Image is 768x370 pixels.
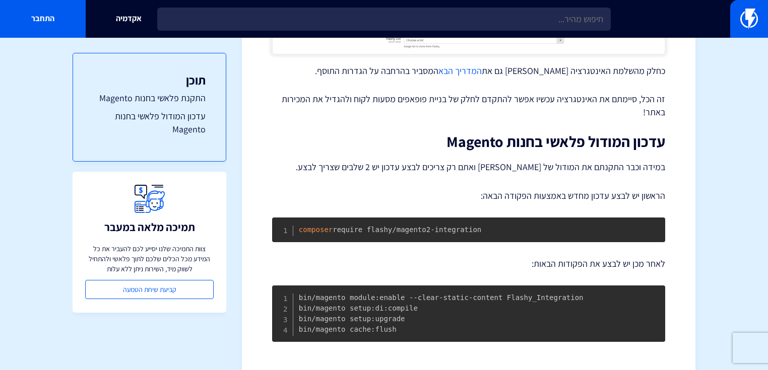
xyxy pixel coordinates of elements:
code: require flashy/magento2-integration [299,226,481,234]
h2: עדכון המודול פלאשי בחנות Magento [272,133,665,150]
p: לאחר מכן יש לבצע את הפקודות הבאות: [272,257,665,270]
a: קביעת שיחת הטמעה [85,280,214,299]
a: המדריך הבא [438,65,482,77]
p: הראשון יש לבצע עדכון מחדש באמצעות הפקודה הבאה: [272,189,665,202]
span: composer [299,226,333,234]
code: bin/magento module:enable --clear-static-content Flashy_Integration bin/magento setup:di:compile ... [299,293,584,333]
p: במידה וכבר התקנתם את המודול של [PERSON_NAME] ואתם רק צריכים לבצע עדכון יש 2 שלבים שצריך לבצע. [272,160,665,174]
p: כחלק מהשלמת האינטגרציה [PERSON_NAME] גם את המסביר בהרחבה על הגדרות התוסף. [272,64,665,78]
p: צוות התמיכה שלנו יסייע לכם להעביר את כל המידע מכל הכלים שלכם לתוך פלאשי ולהתחיל לשווק מיד, השירות... [85,244,214,274]
a: התקנת פלאשי בחנות Magento [93,92,206,105]
a: עדכון המודול פלאשי בחנות Magento [93,110,206,135]
input: חיפוש מהיר... [157,8,611,31]
h3: תוכן [93,73,206,87]
p: זה הכל, סיימתם את האינטגרציה עכשיו אפשר להתקדם לחלק של בניית פופאפים מסעות לקוח ולהגדיל את המכירו... [272,93,665,118]
h3: תמיכה מלאה במעבר [104,221,195,233]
